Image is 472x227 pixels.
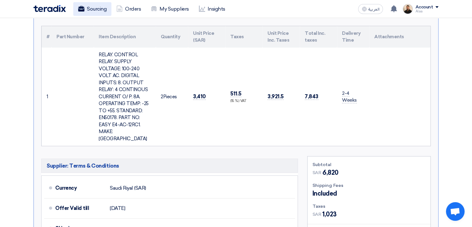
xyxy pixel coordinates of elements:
[369,26,430,48] th: Attachments
[225,26,263,48] th: Taxes
[111,2,146,16] a: Orders
[312,161,425,168] div: Subtotal
[312,189,337,198] span: Included
[42,26,52,48] th: #
[73,2,111,16] a: Sourcing
[312,203,425,210] div: Taxes
[55,181,105,196] div: Currency
[230,99,258,104] div: (15 %) VAT
[358,4,383,14] button: العربية
[193,93,206,100] span: 3,410
[34,5,66,12] img: Teradix logo
[415,10,438,13] div: Alaa
[263,26,300,48] th: Unit Price Inc. Taxes
[55,201,105,216] div: Offer Valid till
[146,2,194,16] a: My Suppliers
[322,168,339,177] span: 6,820
[415,5,433,10] div: Account
[337,26,369,48] th: Delivery Time
[312,182,425,189] div: Shipping Fees
[161,94,163,100] span: 2
[312,211,321,218] span: SAR
[110,205,125,211] span: [DATE]
[52,26,94,48] th: Part Number
[99,51,151,142] div: RELAY. CONTROL RELAY. SUPPLY VOLTAGE: 100-240 VOLT AC. DIGITAL INPUTS: 8. OUTPUT RELAY: 4 CONTINO...
[94,26,156,48] th: Item Description
[300,26,337,48] th: Total Inc. taxes
[194,2,230,16] a: Insights
[110,182,146,194] div: Saudi Riyal (SAR)
[446,202,465,221] a: Open chat
[156,48,188,146] td: Pieces
[188,26,225,48] th: Unit Price (SAR)
[342,90,357,104] span: 2-4 Weeks
[312,169,321,176] span: SAR
[230,90,241,97] span: 511.5
[267,93,284,100] span: 3,921.5
[41,159,298,173] h5: Supplier: Terms & Conditions
[305,93,318,100] span: 7,843
[156,26,188,48] th: Quantity
[403,4,413,14] img: MAA_1717931611039.JPG
[322,210,337,219] span: 1,023
[368,7,379,12] span: العربية
[42,48,52,146] td: 1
